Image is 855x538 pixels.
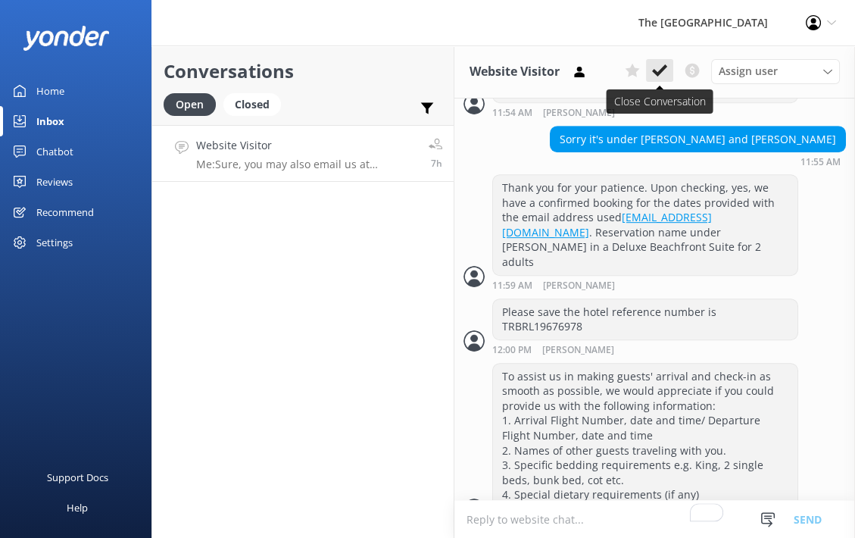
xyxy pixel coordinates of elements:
[164,57,442,86] h2: Conversations
[543,108,615,118] span: [PERSON_NAME]
[454,501,855,538] textarea: To enrich screen reader interactions, please activate Accessibility in Grammarly extension settings
[711,59,840,83] div: Assign User
[36,76,64,106] div: Home
[470,62,560,82] h3: Website Visitor
[152,125,454,182] a: Website VisitorMe:Sure, you may also email us at [EMAIL_ADDRESS][DOMAIN_NAME] to advise on the de...
[164,95,223,112] a: Open
[47,462,108,493] div: Support Docs
[36,197,94,227] div: Recommend
[492,346,532,355] strong: 12:00 PM
[719,63,778,80] span: Assign user
[800,158,841,167] strong: 11:55 AM
[36,227,73,258] div: Settings
[493,299,797,339] div: Please save the hotel reference number is TRBRL19676978
[492,108,532,118] strong: 11:54 AM
[36,136,73,167] div: Chatbot
[223,93,281,116] div: Closed
[550,156,846,167] div: Oct 14 2025 05:55pm (UTC -10:00) Pacific/Honolulu
[542,346,614,355] span: [PERSON_NAME]
[23,26,110,51] img: yonder-white-logo.png
[492,280,798,291] div: Oct 14 2025 05:59pm (UTC -10:00) Pacific/Honolulu
[493,175,797,275] div: Thank you for your patience. Upon checking, yes, we have a confirmed booking for the dates provid...
[36,106,64,136] div: Inbox
[36,167,73,197] div: Reviews
[164,93,216,116] div: Open
[196,158,417,171] p: Me: Sure, you may also email us at [EMAIL_ADDRESS][DOMAIN_NAME] to advise on the details.
[543,281,615,291] span: [PERSON_NAME]
[431,157,442,170] span: Oct 14 2025 06:04pm (UTC -10:00) Pacific/Honolulu
[551,127,845,152] div: Sorry it's under [PERSON_NAME] and [PERSON_NAME]
[502,210,712,239] a: [EMAIL_ADDRESS][DOMAIN_NAME]
[223,95,289,112] a: Closed
[196,137,417,154] h4: Website Visitor
[492,281,532,291] strong: 11:59 AM
[492,344,798,355] div: Oct 14 2025 06:00pm (UTC -10:00) Pacific/Honolulu
[492,107,798,118] div: Oct 14 2025 05:54pm (UTC -10:00) Pacific/Honolulu
[67,493,88,523] div: Help
[493,364,797,508] div: To assist us in making guests' arrival and check-in as smooth as possible, we would appreciate if...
